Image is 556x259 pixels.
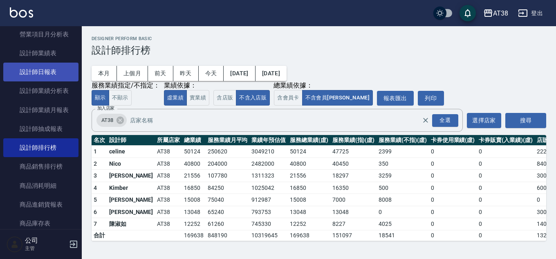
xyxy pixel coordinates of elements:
[206,158,250,170] td: 204000
[377,218,428,230] td: 4025
[182,182,206,194] td: 16850
[288,135,330,146] th: 服務總業績(虛)
[429,158,477,170] td: 0
[155,206,182,218] td: AT38
[288,146,330,158] td: 50124
[164,90,187,106] button: 虛業績
[25,245,67,252] p: 主管
[94,185,97,191] span: 4
[249,158,288,170] td: 2482000
[182,170,206,182] td: 21556
[330,182,377,194] td: 16350
[288,194,330,206] td: 15008
[3,176,78,195] a: 商品消耗明細
[288,170,330,182] td: 21556
[94,148,97,155] span: 1
[429,182,477,194] td: 0
[213,90,236,106] button: 含店販
[186,90,209,106] button: 實業績
[182,230,206,241] td: 169638
[377,230,428,241] td: 18541
[92,230,107,241] td: 合計
[206,230,250,241] td: 848190
[199,66,224,81] button: 今天
[249,206,288,218] td: 793753
[377,158,428,170] td: 350
[3,44,78,63] a: 設計師業績表
[477,194,534,206] td: 0
[493,8,508,18] div: AT38
[155,158,182,170] td: AT38
[460,5,476,21] button: save
[107,158,155,170] td: Nico
[94,160,97,167] span: 2
[155,218,182,230] td: AT38
[288,182,330,194] td: 16850
[477,206,534,218] td: 0
[429,206,477,218] td: 0
[224,66,255,81] button: [DATE]
[249,182,288,194] td: 1025042
[7,236,23,252] img: Person
[477,135,534,146] th: 卡券販賣(入業績)(虛)
[3,81,78,100] a: 設計師業績分析表
[94,209,97,215] span: 6
[377,146,428,158] td: 2399
[429,170,477,182] td: 0
[288,218,330,230] td: 12252
[420,115,431,126] button: Clear
[288,158,330,170] td: 40800
[148,66,173,81] button: 前天
[182,194,206,206] td: 15008
[429,218,477,230] td: 0
[429,230,477,241] td: 0
[206,170,250,182] td: 107780
[249,230,288,241] td: 10319645
[515,6,546,21] button: 登出
[155,182,182,194] td: AT38
[477,170,534,182] td: 0
[107,194,155,206] td: [PERSON_NAME]
[249,194,288,206] td: 912987
[206,146,250,158] td: 250620
[377,194,428,206] td: 8008
[164,81,209,90] div: 業績依據：
[107,182,155,194] td: Kimber
[418,91,444,106] button: 列印
[3,157,78,176] a: 商品銷售排行榜
[94,221,97,227] span: 7
[467,113,501,128] button: 選擇店家
[377,135,428,146] th: 服務業績(不指)(虛)
[107,206,155,218] td: [PERSON_NAME]
[274,90,303,106] button: 含會員卡
[92,81,160,90] div: 服務業績指定/不指定：
[182,218,206,230] td: 12252
[206,218,250,230] td: 61260
[256,66,287,81] button: [DATE]
[117,66,148,81] button: 上個月
[25,236,67,245] h5: 公司
[155,146,182,158] td: AT38
[107,170,155,182] td: [PERSON_NAME]
[377,206,428,218] td: 0
[330,206,377,218] td: 13048
[96,116,118,124] span: AT38
[92,36,546,41] h2: Designer Perform Basic
[330,135,377,146] th: 服務業績(指)(虛)
[94,196,97,203] span: 5
[92,135,107,146] th: 名次
[3,101,78,119] a: 設計師業績月報表
[92,90,109,106] button: 顯示
[96,114,127,127] div: AT38
[377,170,428,182] td: 3259
[3,195,78,214] a: 商品進銷貨報表
[429,135,477,146] th: 卡券使用業績(虛)
[429,146,477,158] td: 0
[213,81,373,90] div: 總業績依據：
[3,25,78,44] a: 營業項目月分析表
[3,119,78,138] a: 設計師抽成報表
[432,114,458,127] div: 全選
[206,194,250,206] td: 75040
[288,206,330,218] td: 13048
[107,146,155,158] td: celine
